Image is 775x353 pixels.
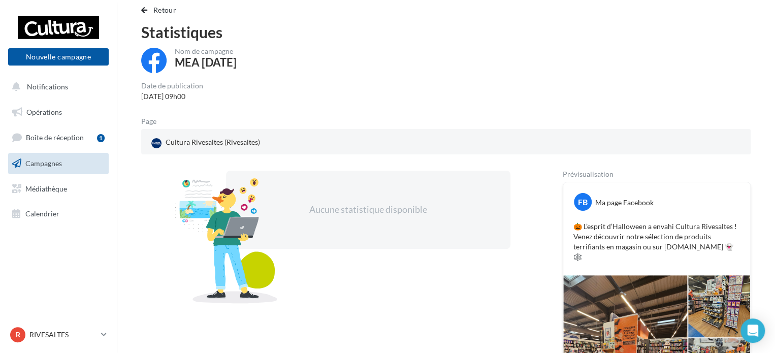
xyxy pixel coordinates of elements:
button: Nouvelle campagne [8,48,109,66]
a: Cultura Rivesaltes (Rivesaltes) [149,135,347,150]
span: Opérations [26,108,62,116]
div: MEA [DATE] [175,57,237,68]
div: [DATE] 09h00 [141,91,203,102]
span: Campagnes [25,159,62,168]
a: Campagnes [6,153,111,174]
a: Opérations [6,102,111,123]
a: Calendrier [6,203,111,224]
div: Date de publication [141,82,203,89]
div: Statistiques [141,24,751,40]
span: R [16,330,20,340]
button: Notifications [6,76,107,98]
div: 1 [97,134,105,142]
span: Retour [153,6,176,14]
span: Calendrier [25,209,59,218]
div: Ma page Facebook [595,198,654,208]
div: Aucune statistique disponible [259,203,478,216]
span: Médiathèque [25,184,67,192]
button: Retour [141,4,180,16]
div: Open Intercom Messenger [740,318,765,343]
span: Boîte de réception [26,133,84,142]
a: Boîte de réception1 [6,126,111,148]
div: Nom de campagne [175,48,237,55]
div: Page [141,118,165,125]
div: Cultura Rivesaltes (Rivesaltes) [149,135,262,150]
div: FB [574,193,592,211]
span: Notifications [27,82,68,91]
p: 🎃 L’esprit d’Halloween a envahi Cultura Rivesaltes ! Venez découvrir notre sélection de produits ... [573,221,740,262]
a: Médiathèque [6,178,111,200]
a: R RIVESALTES [8,325,109,344]
div: Prévisualisation [563,171,751,178]
p: RIVESALTES [29,330,97,340]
